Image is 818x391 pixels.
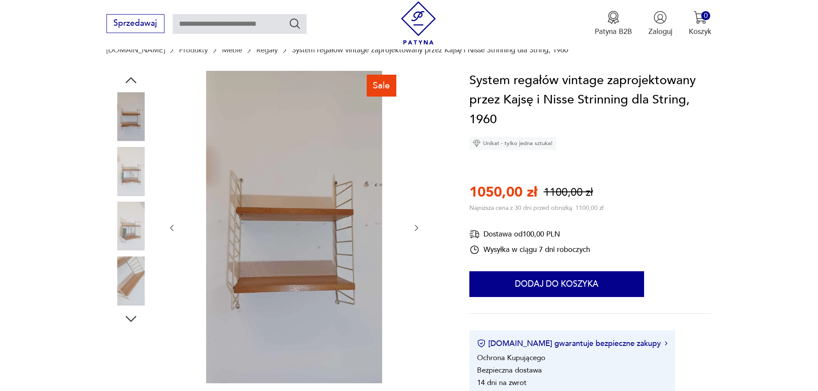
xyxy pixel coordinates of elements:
img: Ikona diamentu [473,139,480,147]
p: Najniższa cena z 30 dni przed obniżką: 1100,00 zł [469,204,603,212]
div: Unikat - tylko jedna sztuka! [469,137,556,150]
div: Dostawa od 100,00 PLN [469,229,590,239]
img: Ikona medalu [607,11,620,24]
div: Wysyłka w ciągu 7 dni roboczych [469,245,590,255]
button: Zaloguj [648,11,672,36]
img: Patyna - sklep z meblami i dekoracjami vintage [397,1,440,45]
li: Bezpieczna dostawa [477,365,542,375]
button: Dodaj do koszyka [469,271,644,297]
a: Produkty [179,46,208,54]
p: Zaloguj [648,27,672,36]
a: Regały [256,46,278,54]
div: Sale [367,75,396,96]
li: 14 dni na zwrot [477,378,526,388]
button: Patyna B2B [595,11,632,36]
p: 1100,00 zł [544,185,593,200]
img: Zdjęcie produktu System regałów vintage zaprojektowany przez Kajsę i Nisse Strinning dla String, ... [106,92,155,141]
button: Sprzedawaj [106,14,164,33]
img: Zdjęcie produktu System regałów vintage zaprojektowany przez Kajsę i Nisse Strinning dla String, ... [106,202,155,251]
button: [DOMAIN_NAME] gwarantuje bezpieczne zakupy [477,338,667,349]
h1: System regałów vintage zaprojektowany przez Kajsę i Nisse Strinning dla String, 1960 [469,71,712,130]
img: Ikona koszyka [693,11,707,24]
a: Ikona medaluPatyna B2B [595,11,632,36]
img: Zdjęcie produktu System regałów vintage zaprojektowany przez Kajsę i Nisse Strinning dla String, ... [106,256,155,305]
p: System regałów vintage zaprojektowany przez Kajsę i Nisse Strinning dla String, 1960 [292,46,568,54]
img: Ikona dostawy [469,229,480,239]
a: Sprzedawaj [106,21,164,27]
img: Ikonka użytkownika [654,11,667,24]
p: Patyna B2B [595,27,632,36]
img: Zdjęcie produktu System regałów vintage zaprojektowany przez Kajsę i Nisse Strinning dla String, ... [187,71,402,384]
div: 0 [701,11,710,20]
img: Zdjęcie produktu System regałów vintage zaprojektowany przez Kajsę i Nisse Strinning dla String, ... [106,147,155,196]
a: Meble [222,46,242,54]
p: 1050,00 zł [469,183,537,202]
button: 0Koszyk [689,11,712,36]
li: Ochrona Kupującego [477,353,545,363]
img: Ikona certyfikatu [477,339,486,348]
button: Szukaj [289,17,301,30]
img: Ikona strzałki w prawo [665,341,667,346]
a: [DOMAIN_NAME] [106,46,165,54]
p: Koszyk [689,27,712,36]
